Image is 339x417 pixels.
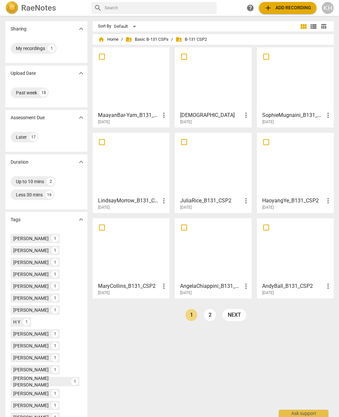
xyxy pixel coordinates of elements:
[13,259,49,266] div: [PERSON_NAME]
[264,4,311,12] span: Add recording
[300,23,308,30] span: view_module
[51,306,59,314] div: 1
[76,215,86,225] button: Show more
[185,309,197,321] a: Page 1 is your current page
[16,89,37,96] div: Past week
[76,113,86,123] button: Show more
[175,36,207,43] span: B-131 CSP2
[77,25,85,33] span: expand_more
[125,36,132,43] span: folder_shared
[13,307,49,313] div: [PERSON_NAME]
[98,36,105,43] span: home
[310,23,317,30] span: view_list
[279,410,328,417] div: Ask support
[77,69,85,77] span: expand_more
[51,390,59,397] div: 1
[244,2,256,14] a: Help
[98,24,111,29] div: Sort By
[13,319,20,325] div: H Y
[5,1,86,15] a: LogoRaeNotes
[177,135,249,210] a: JuliaRice_B131_CSP2[DATE]
[95,50,167,125] a: MaayanBar-Yam_B131_CSP2[DATE]
[51,402,59,409] div: 1
[98,205,110,210] span: [DATE]
[264,4,272,12] span: add
[13,342,49,349] div: [PERSON_NAME]
[16,45,45,52] div: My recordings
[180,205,192,210] span: [DATE]
[13,295,49,301] div: [PERSON_NAME]
[51,366,59,373] div: 1
[11,26,26,32] p: Sharing
[51,247,59,254] div: 1
[98,36,119,43] span: Home
[77,114,85,122] span: expand_more
[51,259,59,266] div: 1
[98,111,160,119] h3: MaayanBar-Yam_B131_CSP2
[262,197,324,205] h3: HaoyangYe_B131_CSP2
[47,178,55,185] div: 2
[51,271,59,278] div: 1
[94,4,102,12] span: search
[180,111,242,119] h3: KristenHassler_B131_CSP2
[16,178,44,185] div: Up to 10 mins
[45,191,53,199] div: 16
[262,205,274,210] span: [DATE]
[77,216,85,224] span: expand_more
[23,318,30,326] div: 1
[262,119,274,125] span: [DATE]
[262,290,274,296] span: [DATE]
[51,294,59,302] div: 1
[160,111,168,119] span: more_vert
[125,36,169,43] span: Basic B-131 CSPs
[76,24,86,34] button: Show more
[48,44,56,52] div: 1
[160,282,168,290] span: more_vert
[309,22,318,31] button: List view
[51,330,59,338] div: 1
[324,111,332,119] span: more_vert
[175,36,182,43] span: folder_shared
[204,309,216,321] a: Page 2
[95,221,167,295] a: MaryCollins_B131_CSP2[DATE]
[98,119,110,125] span: [DATE]
[13,283,49,289] div: [PERSON_NAME]
[114,21,138,32] div: Default
[246,4,254,12] span: help
[11,114,45,121] p: Assessment Due
[5,1,19,15] img: Logo
[180,119,192,125] span: [DATE]
[259,50,331,125] a: SophieMugnaini_B131_CSP2[DATE]
[121,37,123,42] span: /
[13,271,49,278] div: [PERSON_NAME]
[13,390,49,397] div: [PERSON_NAME]
[242,111,250,119] span: more_vert
[98,290,110,296] span: [DATE]
[324,282,332,290] span: more_vert
[40,89,48,97] div: 18
[16,191,43,198] div: Less 30 mins
[16,134,27,140] div: Later
[13,247,49,254] div: [PERSON_NAME]
[105,3,214,13] input: Search
[95,135,167,210] a: LindsayMorrow_B131_CSP2[DATE]
[51,354,59,361] div: 1
[51,235,59,242] div: 1
[262,111,324,119] h3: SophieMugnaini_B131_CSP2
[77,158,85,166] span: expand_more
[13,366,49,373] div: [PERSON_NAME]
[29,133,37,141] div: 17
[318,22,328,31] button: Table view
[324,197,332,205] span: more_vert
[322,2,334,14] button: KH
[21,3,56,13] h2: RaeNotes
[320,23,327,29] span: table_chart
[13,331,49,337] div: [PERSON_NAME]
[76,157,86,167] button: Show more
[13,235,49,242] div: [PERSON_NAME]
[180,282,242,290] h3: AngelaChiappini_B131_CSP2
[51,342,59,349] div: 1
[76,68,86,78] button: Show more
[11,159,28,166] p: Duration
